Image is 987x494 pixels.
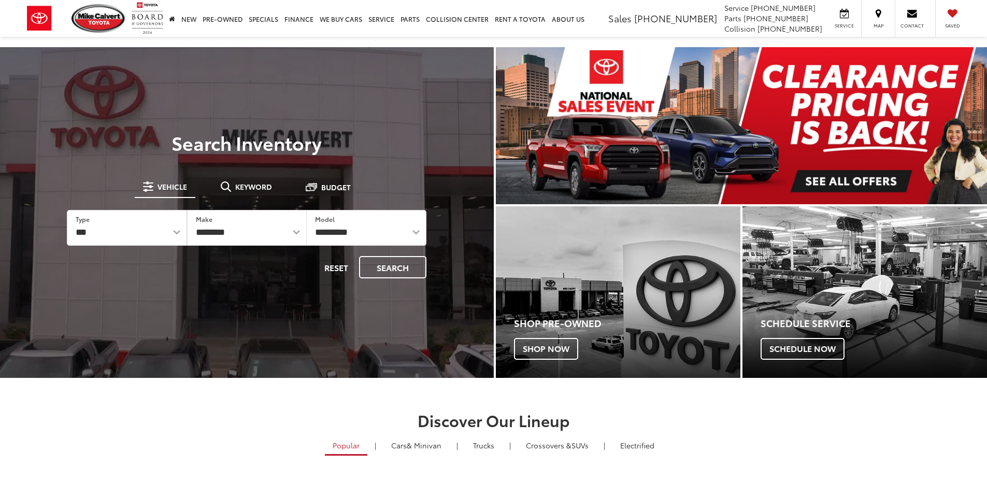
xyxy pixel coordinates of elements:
[941,22,964,29] span: Saved
[761,338,845,360] span: Schedule Now
[507,440,513,450] li: |
[742,206,987,378] div: Toyota
[514,338,578,360] span: Shop Now
[518,436,596,454] a: SUVs
[761,318,987,329] h4: Schedule Service
[372,440,379,450] li: |
[158,183,187,190] span: Vehicle
[833,22,856,29] span: Service
[514,318,740,329] h4: Shop Pre-Owned
[634,11,717,25] span: [PHONE_NUMBER]
[743,13,808,23] span: [PHONE_NUMBER]
[128,412,859,429] h2: Discover Our Lineup
[465,436,502,454] a: Trucks
[383,436,449,454] a: Cars
[76,215,90,223] label: Type
[742,206,987,378] a: Schedule Service Schedule Now
[321,184,351,191] span: Budget
[724,3,749,13] span: Service
[196,215,212,223] label: Make
[44,132,450,153] h3: Search Inventory
[608,11,632,25] span: Sales
[325,436,367,456] a: Popular
[867,22,890,29] span: Map
[612,436,662,454] a: Electrified
[496,206,740,378] div: Toyota
[407,440,441,450] span: & Minivan
[724,13,741,23] span: Parts
[601,440,608,450] li: |
[315,215,335,223] label: Model
[454,440,461,450] li: |
[757,23,822,34] span: [PHONE_NUMBER]
[496,206,740,378] a: Shop Pre-Owned Shop Now
[235,183,272,190] span: Keyword
[724,23,755,34] span: Collision
[316,256,357,278] button: Reset
[71,4,126,33] img: Mike Calvert Toyota
[900,22,924,29] span: Contact
[359,256,426,278] button: Search
[751,3,816,13] span: [PHONE_NUMBER]
[526,440,571,450] span: Crossovers &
